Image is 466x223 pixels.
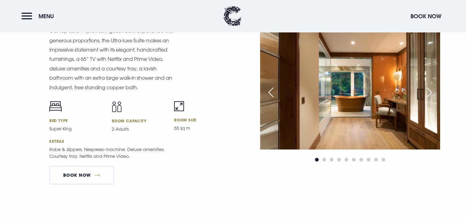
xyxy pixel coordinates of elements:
p: 55 sq m [174,125,229,132]
p: Robe & slippers. Nespresso machine. Deluxe amenities. Courtesy tray. Netflix and Prime Video. [49,146,176,160]
h6: Bed type [49,118,104,123]
img: Room size icon [174,101,184,111]
span: Go to slide 6 [352,158,356,162]
p: 2 Adults [112,126,167,133]
span: Go to slide 4 [337,158,341,162]
img: Clandeboye Lodge [223,6,242,26]
span: Go to slide 9 [374,158,378,162]
p: Our top suite. A premium guest room experience with generous proportions, the Ultra-luxe Suite ma... [49,26,176,92]
div: Previous slide [263,86,279,99]
span: Go to slide 7 [359,158,363,162]
span: Go to slide 1 [315,158,319,162]
p: Super King [49,125,104,132]
div: Next slide [422,86,437,99]
h6: Room capacity [112,118,167,123]
span: Menu [39,13,54,20]
img: Bed icon [49,101,62,112]
span: Go to slide 8 [367,158,370,162]
span: Go to slide 10 [382,158,385,162]
span: Go to slide 2 [322,158,326,162]
img: Capacity icon [112,101,122,112]
img: Hotel in Bangor Northern Ireland [260,29,440,149]
span: Go to slide 5 [345,158,348,162]
a: Book Now [49,166,114,184]
span: Go to slide 3 [330,158,333,162]
button: Menu [22,10,57,23]
button: Book Now [407,10,444,23]
h6: Room size [174,117,229,122]
h6: Extras [49,139,229,144]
